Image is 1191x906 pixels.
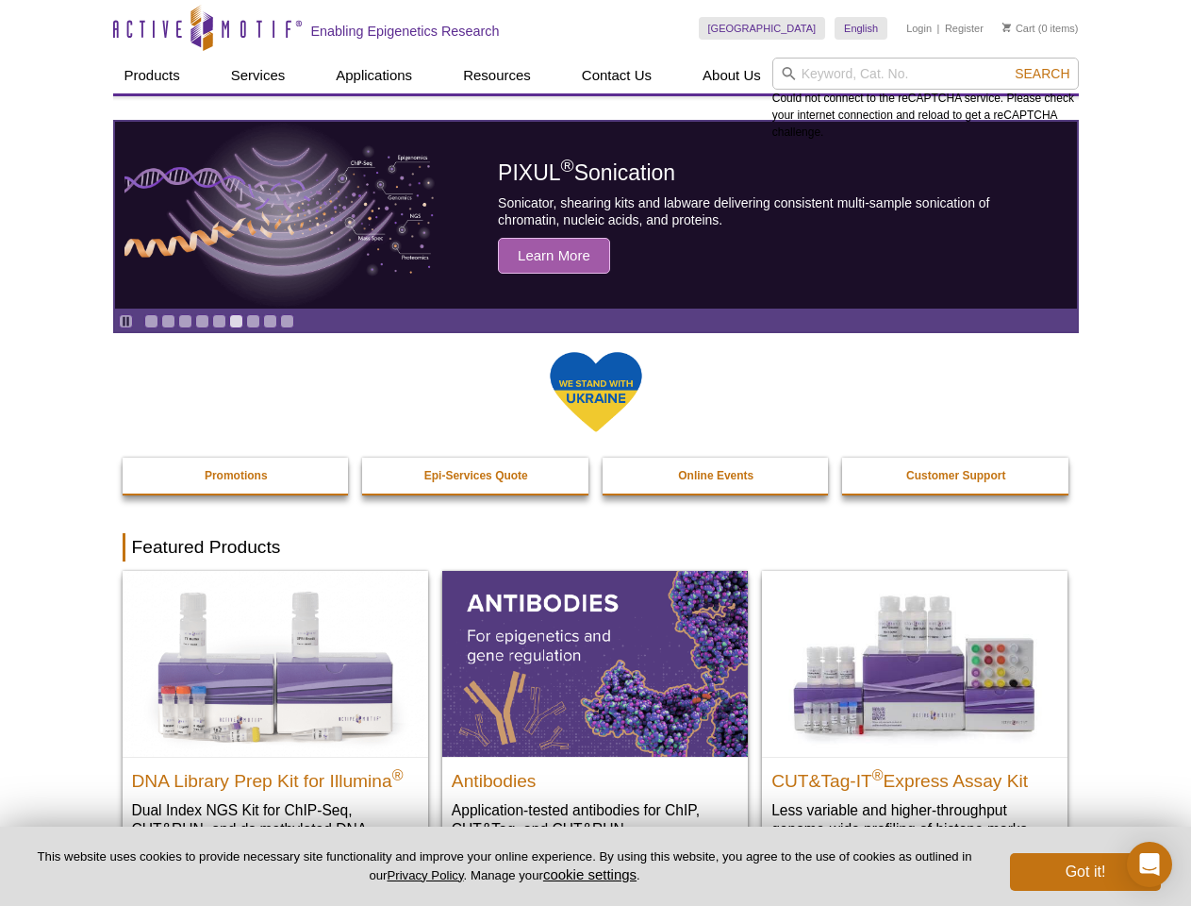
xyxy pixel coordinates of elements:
a: Privacy Policy [387,868,463,882]
a: [GEOGRAPHIC_DATA] [699,17,826,40]
a: Resources [452,58,542,93]
a: About Us [691,58,772,93]
h2: Enabling Epigenetics Research [311,23,500,40]
a: Services [220,58,297,93]
a: Go to slide 4 [195,314,209,328]
a: Products [113,58,191,93]
h2: Featured Products [123,533,1069,562]
a: Go to slide 3 [178,314,192,328]
button: cookie settings [543,866,637,882]
div: Open Intercom Messenger [1127,842,1172,887]
a: PIXUL sonication PIXUL®Sonication Sonicator, shearing kits and labware delivering consistent mult... [115,122,1077,309]
a: Customer Support [842,458,1070,494]
a: Go to slide 8 [263,314,277,328]
a: Go to slide 6 [229,314,243,328]
a: English [835,17,887,40]
h2: CUT&Tag-IT Express Assay Kit [771,763,1058,791]
strong: Promotions [205,469,268,482]
button: Search [1009,65,1075,82]
a: Go to slide 2 [161,314,175,328]
img: PIXUL sonication [124,121,436,310]
a: Go to slide 5 [212,314,226,328]
img: DNA Library Prep Kit for Illumina [123,571,428,756]
input: Keyword, Cat. No. [772,58,1079,90]
span: Search [1015,66,1069,81]
a: Contact Us [571,58,663,93]
h2: Antibodies [452,763,738,791]
strong: Epi-Services Quote [424,469,528,482]
img: All Antibodies [442,571,748,756]
a: Epi-Services Quote [362,458,590,494]
sup: ® [392,766,404,782]
p: Application-tested antibodies for ChIP, CUT&Tag, and CUT&RUN. [452,800,738,839]
p: Sonicator, shearing kits and labware delivering consistent multi-sample sonication of chromatin, ... [498,194,1034,228]
span: PIXUL Sonication [498,160,675,185]
strong: Customer Support [906,469,1005,482]
li: (0 items) [1002,17,1079,40]
a: Go to slide 1 [144,314,158,328]
article: PIXUL Sonication [115,122,1077,309]
span: Learn More [498,238,610,274]
a: DNA Library Prep Kit for Illumina DNA Library Prep Kit for Illumina® Dual Index NGS Kit for ChIP-... [123,571,428,876]
img: Your Cart [1002,23,1011,32]
a: Cart [1002,22,1035,35]
a: All Antibodies Antibodies Application-tested antibodies for ChIP, CUT&Tag, and CUT&RUN. [442,571,748,857]
sup: ® [872,766,884,782]
a: CUT&Tag-IT® Express Assay Kit CUT&Tag-IT®Express Assay Kit Less variable and higher-throughput ge... [762,571,1067,857]
a: Login [906,22,932,35]
p: Less variable and higher-throughput genome-wide profiling of histone marks​. [771,800,1058,839]
img: CUT&Tag-IT® Express Assay Kit [762,571,1067,756]
strong: Online Events [678,469,753,482]
sup: ® [561,157,574,176]
a: Toggle autoplay [119,314,133,328]
a: Online Events [603,458,831,494]
h2: DNA Library Prep Kit for Illumina [132,763,419,791]
p: This website uses cookies to provide necessary site functionality and improve your online experie... [30,848,979,884]
img: We Stand With Ukraine [549,350,643,434]
a: Promotions [123,458,351,494]
a: Go to slide 7 [246,314,260,328]
li: | [937,17,940,40]
button: Got it! [1010,853,1161,891]
p: Dual Index NGS Kit for ChIP-Seq, CUT&RUN, and ds methylated DNA assays. [132,800,419,858]
a: Applications [324,58,423,93]
div: Could not connect to the reCAPTCHA service. Please check your internet connection and reload to g... [772,58,1079,141]
a: Register [945,22,984,35]
a: Go to slide 9 [280,314,294,328]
